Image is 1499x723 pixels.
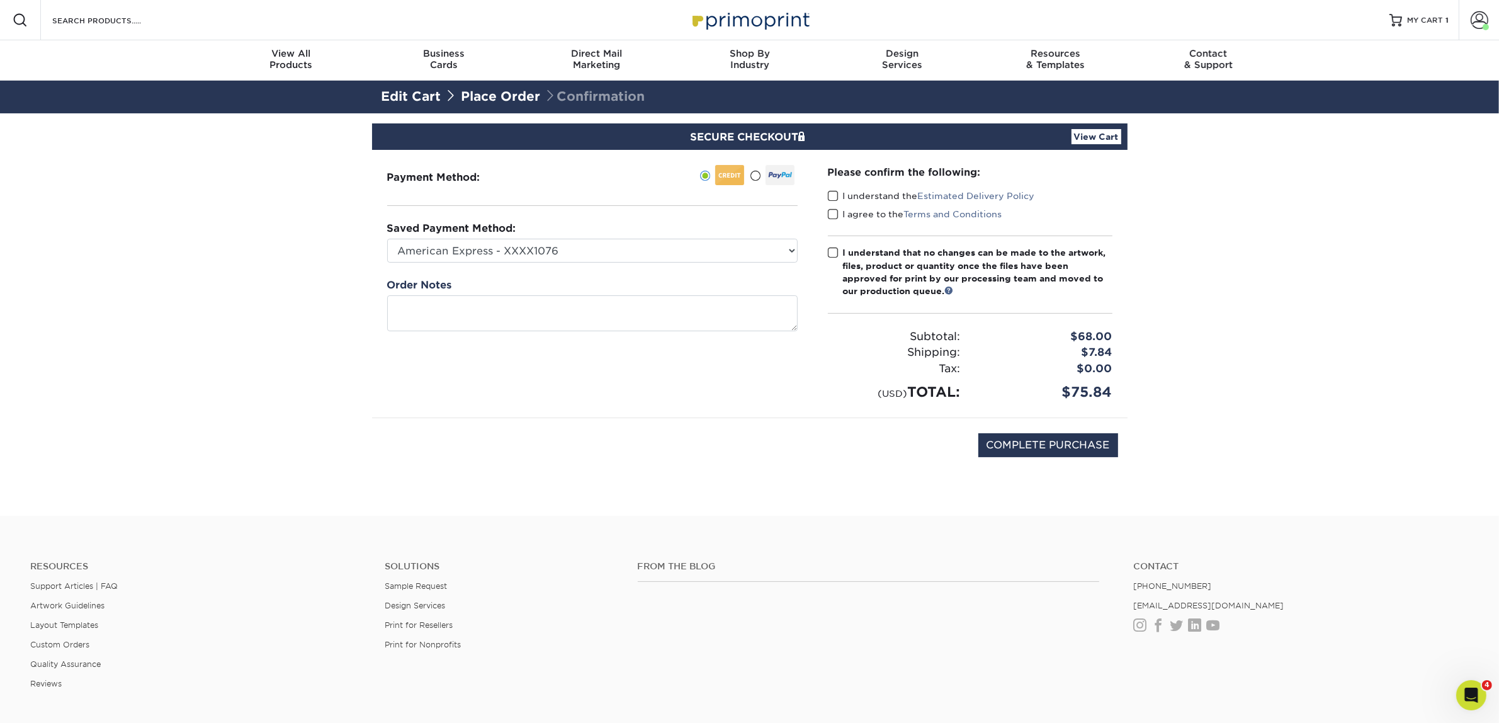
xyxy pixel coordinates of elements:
[970,329,1122,345] div: $68.00
[385,640,461,649] a: Print for Nonprofits
[215,40,368,81] a: View AllProducts
[367,48,520,71] div: Cards
[387,278,452,293] label: Order Notes
[30,620,98,630] a: Layout Templates
[387,221,516,236] label: Saved Payment Method:
[520,40,673,81] a: Direct MailMarketing
[367,40,520,81] a: BusinessCards
[673,48,826,59] span: Shop By
[1445,16,1449,25] span: 1
[818,344,970,361] div: Shipping:
[1132,48,1285,59] span: Contact
[387,171,511,183] h3: Payment Method:
[970,382,1122,402] div: $75.84
[826,48,979,71] div: Services
[818,361,970,377] div: Tax:
[30,659,101,669] a: Quality Assurance
[970,361,1122,377] div: $0.00
[1133,561,1469,572] a: Contact
[638,561,1100,572] h4: From the Blog
[385,581,447,591] a: Sample Request
[382,433,444,470] img: DigiCert Secured Site Seal
[828,190,1035,202] label: I understand the
[904,209,1002,219] a: Terms and Conditions
[673,40,826,81] a: Shop ByIndustry
[826,48,979,59] span: Design
[520,48,673,71] div: Marketing
[1072,129,1121,144] a: View Cart
[1407,15,1443,26] span: MY CART
[843,246,1112,298] div: I understand that no changes can be made to the artwork, files, product or quantity once the file...
[970,344,1122,361] div: $7.84
[818,382,970,402] div: TOTAL:
[878,388,908,399] small: (USD)
[687,6,813,33] img: Primoprint
[1133,601,1284,610] a: [EMAIL_ADDRESS][DOMAIN_NAME]
[30,581,118,591] a: Support Articles | FAQ
[30,561,366,572] h4: Resources
[215,48,368,59] span: View All
[918,191,1035,201] a: Estimated Delivery Policy
[979,48,1132,59] span: Resources
[51,13,174,28] input: SEARCH PRODUCTS.....
[691,131,809,143] span: SECURE CHECKOUT
[385,620,453,630] a: Print for Resellers
[978,433,1118,457] input: COMPLETE PURCHASE
[979,48,1132,71] div: & Templates
[1132,40,1285,81] a: Contact& Support
[385,601,445,610] a: Design Services
[1456,680,1486,710] iframe: Intercom live chat
[673,48,826,71] div: Industry
[828,165,1112,179] div: Please confirm the following:
[367,48,520,59] span: Business
[545,89,645,104] span: Confirmation
[1133,581,1211,591] a: [PHONE_NUMBER]
[385,561,619,572] h4: Solutions
[30,640,89,649] a: Custom Orders
[1482,680,1492,690] span: 4
[520,48,673,59] span: Direct Mail
[382,89,441,104] a: Edit Cart
[826,40,979,81] a: DesignServices
[215,48,368,71] div: Products
[979,40,1132,81] a: Resources& Templates
[1132,48,1285,71] div: & Support
[828,208,1002,220] label: I agree to the
[818,329,970,345] div: Subtotal:
[30,601,105,610] a: Artwork Guidelines
[461,89,541,104] a: Place Order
